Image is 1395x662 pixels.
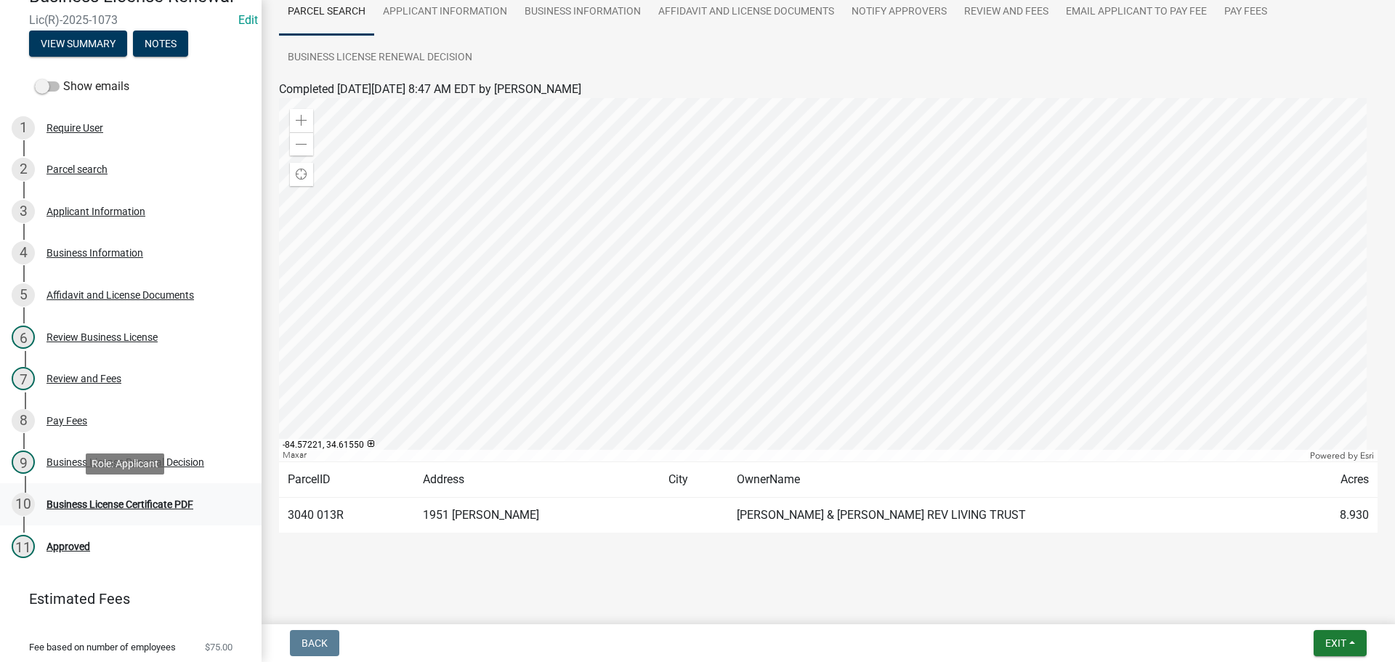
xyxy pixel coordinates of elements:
div: 3 [12,200,35,223]
div: 2 [12,158,35,181]
span: Back [302,637,328,649]
span: Lic(R)-2025-1073 [29,13,232,27]
wm-modal-confirm: Notes [133,39,188,50]
div: Approved [46,541,90,552]
div: Review Business License [46,332,158,342]
div: Zoom out [290,132,313,156]
div: Applicant Information [46,206,145,217]
div: Pay Fees [46,416,87,426]
button: Back [290,630,339,656]
td: Address [414,462,660,498]
button: View Summary [29,31,127,57]
div: Powered by [1306,450,1378,461]
div: Parcel search [46,164,108,174]
a: Esri [1360,451,1374,461]
div: 5 [12,283,35,307]
wm-modal-confirm: Summary [29,39,127,50]
a: Edit [238,13,258,27]
div: 10 [12,493,35,516]
span: $75.00 [205,642,232,652]
div: Affidavit and License Documents [46,290,194,300]
div: Business License Certificate PDF [46,499,193,509]
div: Maxar [279,450,1306,461]
div: Require User [46,123,103,133]
div: 6 [12,326,35,349]
div: 7 [12,367,35,390]
div: 9 [12,451,35,474]
div: Find my location [290,163,313,186]
td: City [660,462,728,498]
td: OwnerName [728,462,1292,498]
td: Acres [1292,462,1378,498]
button: Exit [1314,630,1367,656]
div: 8 [12,409,35,432]
td: [PERSON_NAME] & [PERSON_NAME] REV LIVING TRUST [728,498,1292,533]
a: Estimated Fees [12,584,238,613]
span: Fee based on number of employees [29,642,176,652]
td: 3040 013R [279,498,414,533]
div: Role: Applicant [86,453,164,475]
a: Business License Renewal Decision [279,35,481,81]
div: 4 [12,241,35,265]
wm-modal-confirm: Edit Application Number [238,13,258,27]
label: Show emails [35,78,129,95]
div: Business Information [46,248,143,258]
td: 8.930 [1292,498,1378,533]
button: Notes [133,31,188,57]
td: 1951 [PERSON_NAME] [414,498,660,533]
span: Completed [DATE][DATE] 8:47 AM EDT by [PERSON_NAME] [279,82,581,96]
div: 1 [12,116,35,140]
div: Zoom in [290,109,313,132]
span: Exit [1325,637,1346,649]
td: ParcelID [279,462,414,498]
div: 11 [12,535,35,558]
div: Business License Renewal Decision [46,457,204,467]
div: Review and Fees [46,374,121,384]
